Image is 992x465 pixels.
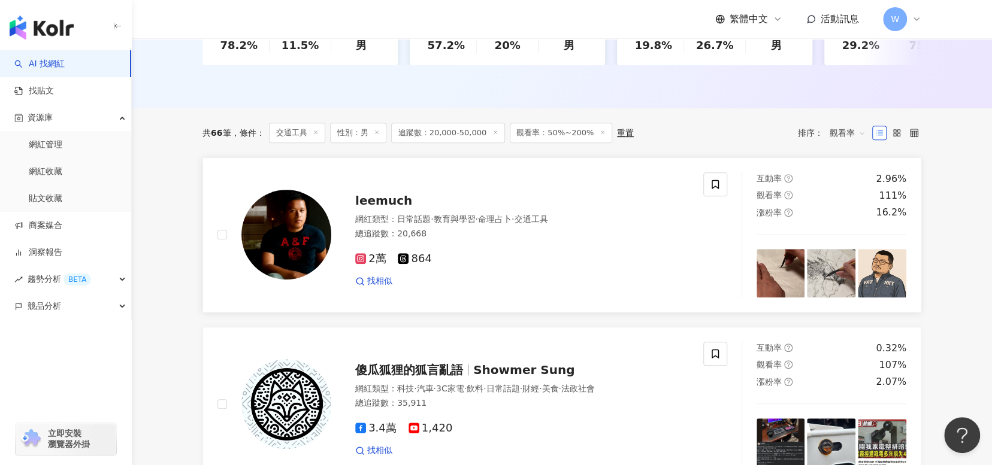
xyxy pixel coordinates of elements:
[784,208,793,217] span: question-circle
[14,275,23,284] span: rise
[220,38,257,53] div: 78.2%
[891,13,899,26] span: W
[876,342,906,355] div: 0.32%
[561,384,595,393] span: 法政社會
[355,253,386,265] span: 2萬
[355,193,412,208] span: leemuch
[19,429,43,448] img: chrome extension
[409,422,453,434] span: 1,420
[514,214,548,224] span: 交通工具
[784,378,793,386] span: question-circle
[876,375,906,388] div: 2.07%
[427,38,464,53] div: 57.2%
[28,266,91,293] span: 趨勢分析
[241,359,331,449] img: KOL Avatar
[436,384,464,393] span: 3C家電
[558,384,561,393] span: ·
[367,445,392,457] span: 找相似
[730,13,768,26] span: 繁體中文
[757,208,782,217] span: 漲粉率
[770,38,781,53] div: 男
[784,174,793,183] span: question-circle
[542,384,558,393] span: 美食
[431,214,433,224] span: ·
[282,38,319,53] div: 11.5%
[634,38,672,53] div: 19.8%
[467,384,483,393] span: 飲料
[28,104,53,131] span: 資源庫
[29,166,62,178] a: 網紅收藏
[798,123,872,142] div: 排序：
[494,38,520,53] div: 20%
[202,128,231,138] div: 共 筆
[29,139,62,151] a: 網紅管理
[14,58,65,70] a: searchAI 找網紅
[757,174,782,183] span: 互動率
[10,16,74,39] img: logo
[391,123,505,143] span: 追蹤數：20,000-50,000
[433,384,435,393] span: ·
[757,377,782,387] span: 漲粉率
[807,249,855,297] img: post-image
[879,189,906,202] div: 111%
[478,214,512,224] span: 命理占卜
[842,38,879,53] div: 29.2%
[356,38,367,53] div: 男
[16,423,116,455] a: chrome extension立即安裝 瀏覽器外掛
[757,249,805,297] img: post-image
[14,220,62,232] a: 商案媒合
[355,397,689,409] div: 總追蹤數 ： 35,911
[784,360,793,369] span: question-circle
[355,214,689,226] div: 網紅類型 ：
[757,360,782,369] span: 觀看率
[757,190,782,200] span: 觀看率
[355,445,392,457] a: 找相似
[211,128,222,138] span: 66
[784,191,793,199] span: question-circle
[29,193,62,205] a: 貼文收藏
[355,363,463,377] span: 傻瓜狐狸的狐言亂語
[416,384,433,393] span: 汽車
[539,384,542,393] span: ·
[944,417,980,453] iframe: Help Scout Beacon - Open
[355,383,689,395] div: 網紅類型 ：
[876,172,906,186] div: 2.96%
[483,384,486,393] span: ·
[486,384,520,393] span: 日常話題
[876,206,906,219] div: 16.2%
[397,214,431,224] span: 日常話題
[830,123,866,142] span: 觀看率
[433,214,475,224] span: 教育與學習
[510,123,612,143] span: 觀看率：50%~200%
[784,344,793,352] span: question-circle
[355,228,689,240] div: 總追蹤數 ： 20,668
[821,13,859,25] span: 活動訊息
[241,190,331,279] img: KOL Avatar
[355,422,397,434] span: 3.4萬
[757,343,782,352] span: 互動率
[475,214,477,224] span: ·
[696,38,733,53] div: 26.7%
[520,384,522,393] span: ·
[48,428,90,449] span: 立即安裝 瀏覽器外掛
[330,123,386,143] span: 性別：男
[14,247,62,259] a: 洞察報告
[398,253,431,265] span: 864
[367,275,392,287] span: 找相似
[617,128,634,138] div: 重置
[473,363,574,377] span: Showmer Sung
[909,38,934,53] div: 75%
[414,384,416,393] span: ·
[858,249,906,297] img: post-image
[202,157,921,312] a: KOL Avatarleemuch網紅類型：日常話題·教育與學習·命理占卜·交通工具總追蹤數：20,6682萬864找相似互動率question-circle2.96%觀看率question-c...
[879,358,906,372] div: 107%
[231,128,264,138] span: 條件 ：
[397,384,414,393] span: 科技
[28,293,61,320] span: 競品分析
[63,273,91,285] div: BETA
[269,123,325,143] span: 交通工具
[14,85,54,97] a: 找貼文
[563,38,574,53] div: 男
[522,384,539,393] span: 財經
[512,214,514,224] span: ·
